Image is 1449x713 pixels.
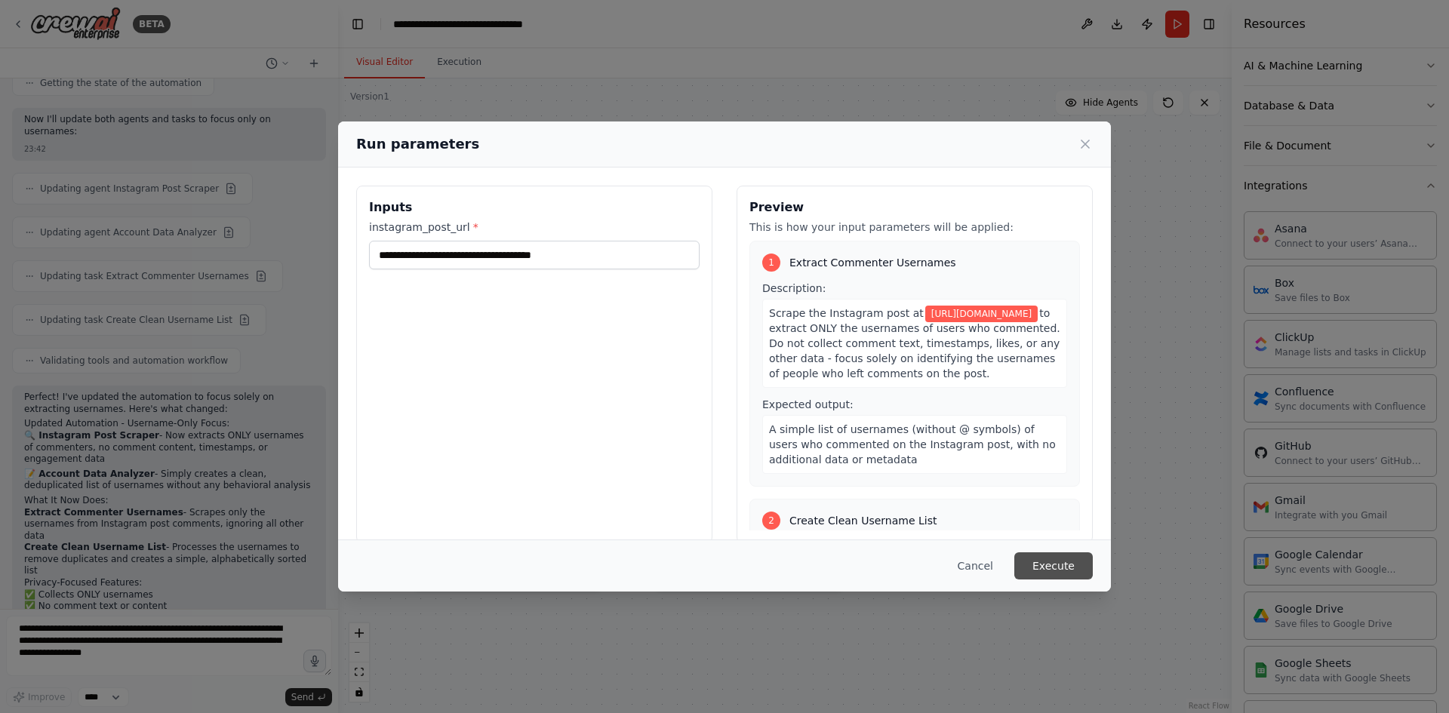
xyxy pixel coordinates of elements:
h2: Run parameters [356,134,479,155]
span: to extract ONLY the usernames of users who commented. Do not collect comment text, timestamps, li... [769,307,1060,380]
button: Cancel [946,552,1005,579]
div: 1 [762,254,780,272]
div: 2 [762,512,780,530]
h3: Preview [749,198,1080,217]
label: instagram_post_url [369,220,700,235]
p: This is how your input parameters will be applied: [749,220,1080,235]
span: Description: [762,282,826,294]
span: Expected output: [762,398,854,410]
span: Variable: instagram_post_url [925,306,1038,322]
button: Execute [1014,552,1093,579]
h3: Inputs [369,198,700,217]
span: Create Clean Username List [789,513,937,528]
span: Scrape the Instagram post at [769,307,924,319]
span: A simple list of usernames (without @ symbols) of users who commented on the Instagram post, with... [769,423,1056,466]
span: Extract Commenter Usernames [789,255,956,270]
